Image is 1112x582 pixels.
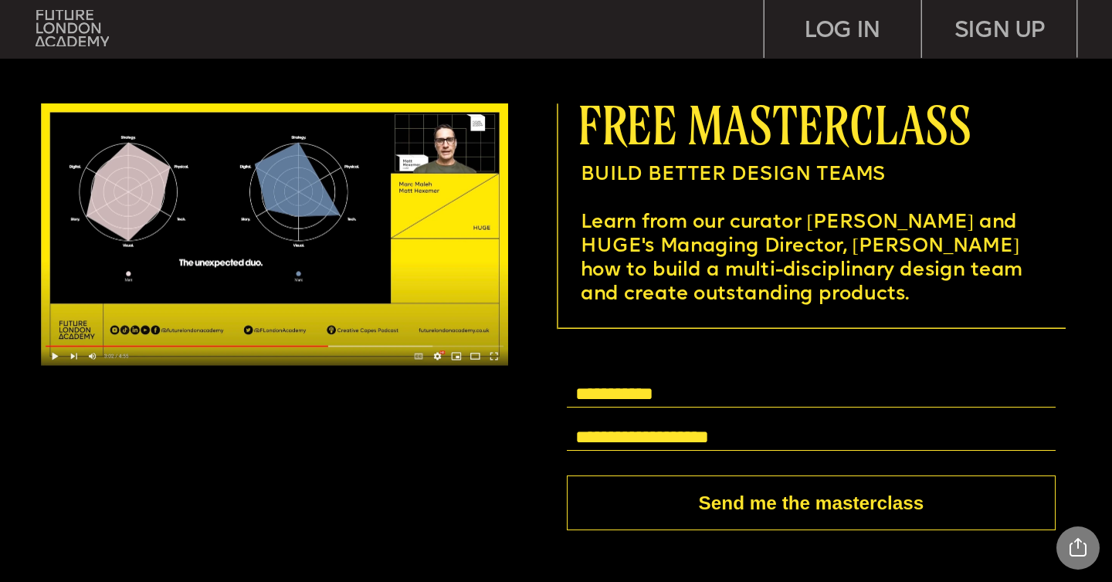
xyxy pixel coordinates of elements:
span: Learn from our curator [PERSON_NAME] and HUGE's Managing Director, [PERSON_NAME] how to build a m... [581,213,1028,303]
button: Send me the masterclass [567,475,1056,530]
img: upload-6120175a-1ecc-4694-bef1-d61fdbc9d61d.jpg [41,103,508,366]
img: upload-bfdffa89-fac7-4f57-a443-c7c39906ba42.png [36,10,108,47]
span: BUILD BETTER DESIGN TEAMS [581,165,886,184]
span: free masterclass [578,96,971,154]
div: Share [1056,526,1100,570]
